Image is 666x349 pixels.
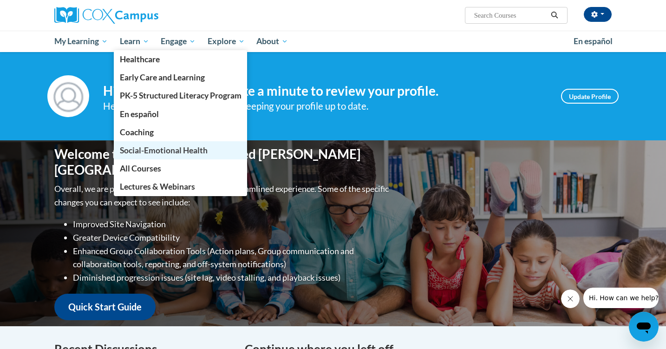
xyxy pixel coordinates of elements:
[568,32,619,51] a: En español
[251,31,294,52] a: About
[120,91,242,100] span: PK-5 Structured Literacy Program
[155,31,202,52] a: Engage
[548,10,562,21] button: Search
[561,290,580,308] iframe: Close message
[48,31,114,52] a: My Learning
[161,36,196,47] span: Engage
[73,217,391,231] li: Improved Site Navigation
[114,141,248,159] a: Social-Emotional Health
[114,123,248,141] a: Coaching
[473,10,548,21] input: Search Courses
[574,36,613,46] span: En español
[120,109,159,119] span: En español
[114,68,248,86] a: Early Care and Learning
[629,312,659,342] iframe: Button to launch messaging window
[202,31,251,52] a: Explore
[54,7,158,24] img: Cox Campus
[256,36,288,47] span: About
[103,99,547,114] div: Help improve your experience by keeping your profile up to date.
[47,75,89,117] img: Profile Image
[54,182,391,209] p: Overall, we are proud to provide you with a more streamlined experience. Some of the specific cha...
[73,244,391,271] li: Enhanced Group Collaboration Tools (Action plans, Group communication and collaboration tools, re...
[114,105,248,123] a: En español
[114,159,248,178] a: All Courses
[54,7,231,24] a: Cox Campus
[114,86,248,105] a: PK-5 Structured Literacy Program
[114,50,248,68] a: Healthcare
[584,7,612,22] button: Account Settings
[208,36,245,47] span: Explore
[561,89,619,104] a: Update Profile
[73,271,391,284] li: Diminished progression issues (site lag, video stalling, and playback issues)
[40,31,626,52] div: Main menu
[120,127,154,137] span: Coaching
[120,145,208,155] span: Social-Emotional Health
[103,83,547,99] h4: Hi [PERSON_NAME]! Take a minute to review your profile.
[120,182,195,191] span: Lectures & Webinars
[120,54,160,64] span: Healthcare
[54,146,391,178] h1: Welcome to the new and improved [PERSON_NAME][GEOGRAPHIC_DATA]
[120,164,161,173] span: All Courses
[583,288,659,308] iframe: Message from company
[114,31,155,52] a: Learn
[54,294,156,320] a: Quick Start Guide
[73,231,391,244] li: Greater Device Compatibility
[114,178,248,196] a: Lectures & Webinars
[54,36,108,47] span: My Learning
[120,36,149,47] span: Learn
[120,72,205,82] span: Early Care and Learning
